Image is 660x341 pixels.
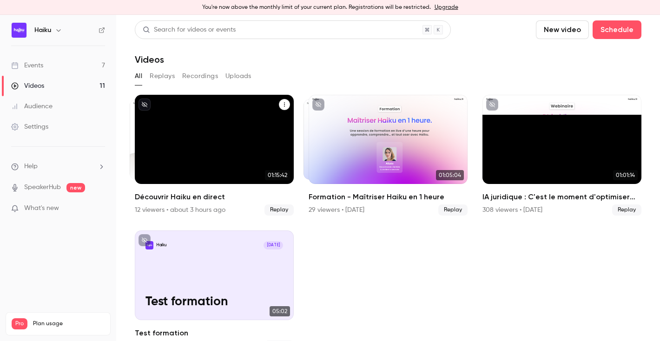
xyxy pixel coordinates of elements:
[182,69,218,84] button: Recordings
[436,170,464,180] span: 01:05:04
[264,241,283,249] span: [DATE]
[24,203,59,213] span: What's new
[135,191,294,203] h2: Découvrir Haiku en direct
[613,170,638,180] span: 01:01:14
[12,23,26,38] img: Haiku
[309,191,468,203] h2: Formation - Maîtriser Haiku en 1 heure
[145,295,283,309] p: Test formation
[135,69,142,84] button: All
[66,183,85,192] span: new
[12,318,27,329] span: Pro
[135,54,164,65] h1: Videos
[135,328,294,339] h2: Test formation
[264,204,294,216] span: Replay
[482,95,641,216] a: 01:01:14IA juridique : C'est le moment d'optimiser votre rentrée !308 viewers • [DATE]Replay
[24,162,38,171] span: Help
[438,204,468,216] span: Replay
[135,20,641,335] section: Videos
[612,204,641,216] span: Replay
[94,204,105,213] iframe: Noticeable Trigger
[156,243,167,248] p: Haiku
[435,4,458,11] a: Upgrade
[33,320,105,328] span: Plan usage
[150,69,175,84] button: Replays
[139,234,151,246] button: unpublished
[482,95,641,216] li: IA juridique : C'est le moment d'optimiser votre rentrée !
[11,61,43,70] div: Events
[11,162,105,171] li: help-dropdown-opener
[135,95,294,216] a: 01:15:4201:15:42Découvrir Haiku en direct12 viewers • about 3 hours agoReplay
[135,95,294,216] li: Découvrir Haiku en direct
[309,205,364,215] div: 29 viewers • [DATE]
[11,122,48,131] div: Settings
[135,205,225,215] div: 12 viewers • about 3 hours ago
[11,81,44,91] div: Videos
[593,20,641,39] button: Schedule
[309,95,468,216] a: 01:05:0401:05:04Formation - Maîtriser Haiku en 1 heure29 viewers • [DATE]Replay
[34,26,51,35] h6: Haiku
[482,191,641,203] h2: IA juridique : C'est le moment d'optimiser votre rentrée !
[143,25,236,35] div: Search for videos or events
[486,98,498,111] button: unpublished
[265,170,290,180] span: 01:15:42
[139,98,151,111] button: unpublished
[482,205,542,215] div: 308 viewers • [DATE]
[270,306,290,316] span: 05:02
[11,102,53,111] div: Audience
[24,183,61,192] a: SpeakerHub
[309,95,468,216] li: Formation - Maîtriser Haiku en 1 heure
[536,20,589,39] button: New video
[312,98,324,111] button: unpublished
[225,69,251,84] button: Uploads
